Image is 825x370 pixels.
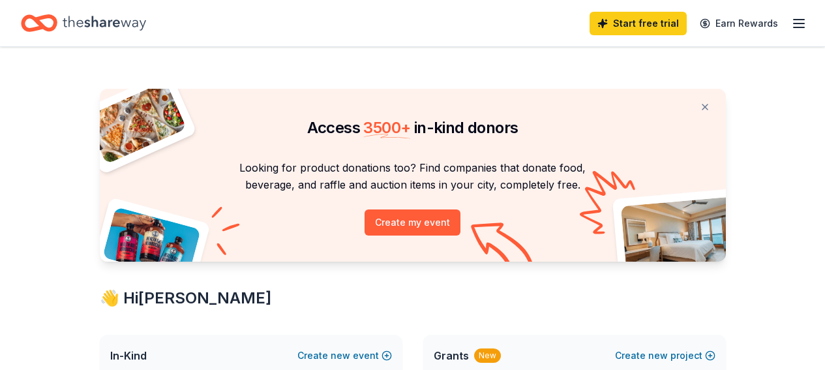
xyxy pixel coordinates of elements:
[365,209,460,236] button: Create my event
[648,348,668,363] span: new
[331,348,350,363] span: new
[307,118,518,137] span: Access in-kind donors
[471,223,536,271] img: Curvy arrow
[590,12,687,35] a: Start free trial
[434,348,469,363] span: Grants
[297,348,392,363] button: Createnewevent
[115,159,710,194] p: Looking for product donations too? Find companies that donate food, beverage, and raffle and auct...
[110,348,147,363] span: In-Kind
[363,118,410,137] span: 3500 +
[474,348,501,363] div: New
[615,348,715,363] button: Createnewproject
[85,81,187,164] img: Pizza
[21,8,146,39] a: Home
[100,288,726,309] div: 👋 Hi [PERSON_NAME]
[692,12,786,35] a: Earn Rewards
